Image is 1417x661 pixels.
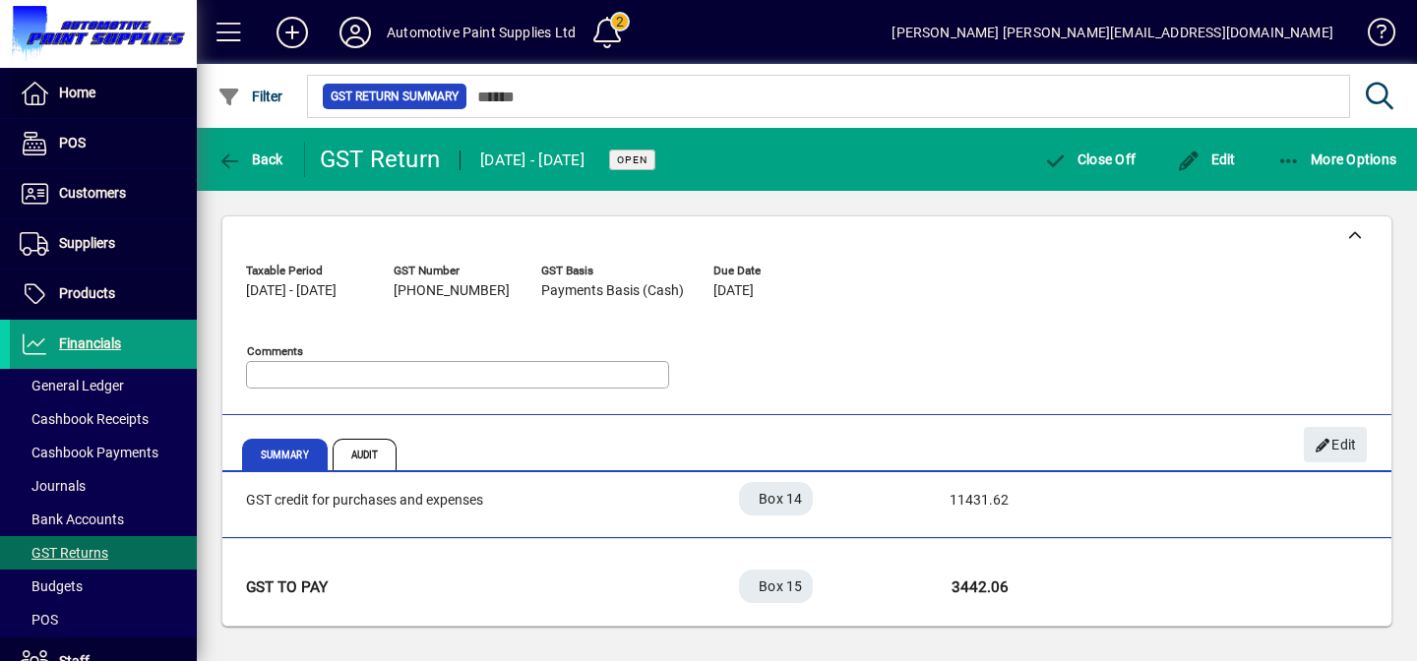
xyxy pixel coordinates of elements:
span: GST Returns [20,545,108,561]
span: [PHONE_NUMBER] [394,283,510,299]
span: Financials [59,335,121,351]
span: Close Off [1043,151,1136,167]
mat-label: Comments [247,344,303,358]
button: Back [213,142,288,177]
span: Edit [1177,151,1236,167]
span: Journals [20,478,86,494]
span: General Ledger [20,378,124,393]
div: 3442.06 [910,576,1009,599]
div: [PERSON_NAME] [PERSON_NAME][EMAIL_ADDRESS][DOMAIN_NAME] [892,17,1333,48]
span: Summary [242,439,328,470]
a: POS [10,603,197,636]
span: GST Return Summary [331,87,459,106]
div: [DATE] - [DATE] [480,145,585,176]
span: Cashbook Payments [20,445,158,460]
span: [DATE] [713,283,754,299]
span: POS [20,612,58,628]
a: Bank Accounts [10,503,197,536]
a: GST Returns [10,536,197,570]
a: Knowledge Base [1353,4,1392,68]
a: General Ledger [10,369,197,402]
a: Suppliers [10,219,197,269]
button: Filter [213,79,288,114]
span: Taxable Period [246,265,364,277]
a: Journals [10,469,197,503]
span: Box 14 [759,489,803,509]
span: Products [59,285,115,301]
a: Budgets [10,570,197,603]
span: GST Basis [541,265,684,277]
span: Edit [1315,429,1357,461]
a: Customers [10,169,197,218]
span: Box 15 [759,576,803,596]
span: Due Date [713,265,832,277]
span: Audit [333,439,398,470]
button: Edit [1172,142,1241,177]
span: POS [59,135,86,150]
a: Cashbook Receipts [10,402,197,436]
span: Suppliers [59,235,115,251]
span: GST Number [394,265,512,277]
app-page-header-button: Back [197,142,305,177]
button: More Options [1272,142,1402,177]
a: Home [10,69,197,118]
span: Filter [217,89,283,104]
a: Products [10,270,197,319]
button: Edit [1304,427,1367,462]
div: GST Return [320,144,441,175]
span: Payments Basis (Cash) [541,283,684,299]
div: GST credit for purchases and expenses [246,490,640,511]
span: Cashbook Receipts [20,411,149,427]
span: Budgets [20,578,83,594]
span: [DATE] - [DATE] [246,283,337,299]
div: GST To pay [246,576,640,599]
button: Add [261,15,324,50]
span: Bank Accounts [20,511,124,527]
button: Close Off [1038,142,1140,177]
span: More Options [1277,151,1397,167]
a: Cashbook Payments [10,436,197,469]
button: Profile [324,15,387,50]
span: Customers [59,185,126,201]
div: Automotive Paint Supplies Ltd [387,17,576,48]
span: Back [217,151,283,167]
span: Home [59,85,95,100]
a: POS [10,119,197,168]
div: 11431.62 [910,490,1009,511]
span: Open [617,153,647,166]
